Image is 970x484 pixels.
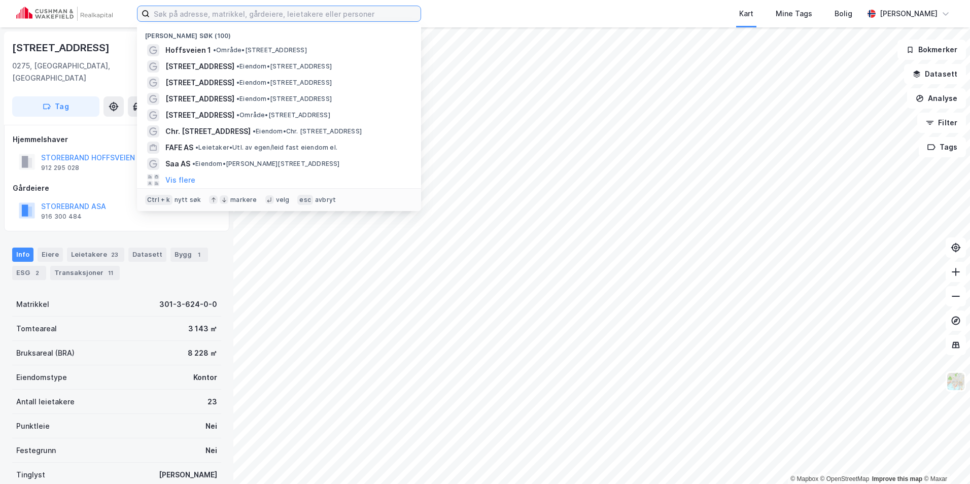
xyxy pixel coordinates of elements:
div: [PERSON_NAME] søk (100) [137,24,421,42]
span: Eiendom • [STREET_ADDRESS] [236,79,332,87]
iframe: Chat Widget [919,435,970,484]
button: Filter [917,113,966,133]
span: FAFE AS [165,142,193,154]
div: 0275, [GEOGRAPHIC_DATA], [GEOGRAPHIC_DATA] [12,60,144,84]
button: Tags [919,137,966,157]
button: Bokmerker [897,40,966,60]
span: Eiendom • Chr. [STREET_ADDRESS] [253,127,362,135]
span: • [192,160,195,167]
a: OpenStreetMap [820,475,870,482]
div: Gårdeiere [13,182,221,194]
div: velg [276,196,290,204]
button: Tag [12,96,99,117]
button: Analyse [907,88,966,109]
div: 8 228 ㎡ [188,347,217,359]
a: Mapbox [790,475,818,482]
span: Hoffsveien 1 [165,44,211,56]
div: Kontrollprogram for chat [919,435,970,484]
span: Leietaker • Utl. av egen/leid fast eiendom el. [195,144,337,152]
div: [PERSON_NAME] [159,469,217,481]
span: Eiendom • [PERSON_NAME][STREET_ADDRESS] [192,160,340,168]
span: Saa AS [165,158,190,170]
div: Mine Tags [776,8,812,20]
div: [STREET_ADDRESS] [12,40,112,56]
span: • [236,79,239,86]
span: Eiendom • [STREET_ADDRESS] [236,62,332,71]
div: Bruksareal (BRA) [16,347,75,359]
div: Bolig [835,8,852,20]
div: Punktleie [16,420,50,432]
span: [STREET_ADDRESS] [165,60,234,73]
div: 301-3-624-0-0 [159,298,217,310]
div: Nei [205,444,217,457]
span: • [236,95,239,102]
div: Hjemmelshaver [13,133,221,146]
div: avbryt [315,196,336,204]
button: Vis flere [165,174,195,186]
div: ESG [12,266,46,280]
span: Område • [STREET_ADDRESS] [213,46,307,54]
span: [STREET_ADDRESS] [165,109,234,121]
span: Chr. [STREET_ADDRESS] [165,125,251,137]
img: Z [946,372,965,391]
div: Datasett [128,248,166,262]
button: Datasett [904,64,966,84]
input: Søk på adresse, matrikkel, gårdeiere, leietakere eller personer [150,6,421,21]
div: Info [12,248,33,262]
div: Ctrl + k [145,195,172,205]
div: 1 [194,250,204,260]
a: Improve this map [872,475,922,482]
span: [STREET_ADDRESS] [165,93,234,105]
div: Tomteareal [16,323,57,335]
div: 3 143 ㎡ [188,323,217,335]
div: markere [230,196,257,204]
span: • [213,46,216,54]
div: nytt søk [175,196,201,204]
div: Transaksjoner [50,266,120,280]
span: Eiendom • [STREET_ADDRESS] [236,95,332,103]
div: Festegrunn [16,444,56,457]
div: Bygg [170,248,208,262]
span: • [236,111,239,119]
div: Antall leietakere [16,396,75,408]
span: • [236,62,239,70]
div: 2 [32,268,42,278]
div: Leietakere [67,248,124,262]
div: esc [297,195,313,205]
div: Kart [739,8,753,20]
div: Nei [205,420,217,432]
span: • [253,127,256,135]
div: 916 300 484 [41,213,82,221]
div: 912 295 028 [41,164,79,172]
div: Kontor [193,371,217,384]
span: [STREET_ADDRESS] [165,77,234,89]
span: Område • [STREET_ADDRESS] [236,111,330,119]
div: [PERSON_NAME] [880,8,938,20]
div: Eiere [38,248,63,262]
div: Eiendomstype [16,371,67,384]
img: cushman-wakefield-realkapital-logo.202ea83816669bd177139c58696a8fa1.svg [16,7,113,21]
div: 23 [207,396,217,408]
span: • [195,144,198,151]
div: 23 [109,250,120,260]
div: Tinglyst [16,469,45,481]
div: 11 [106,268,116,278]
div: Matrikkel [16,298,49,310]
